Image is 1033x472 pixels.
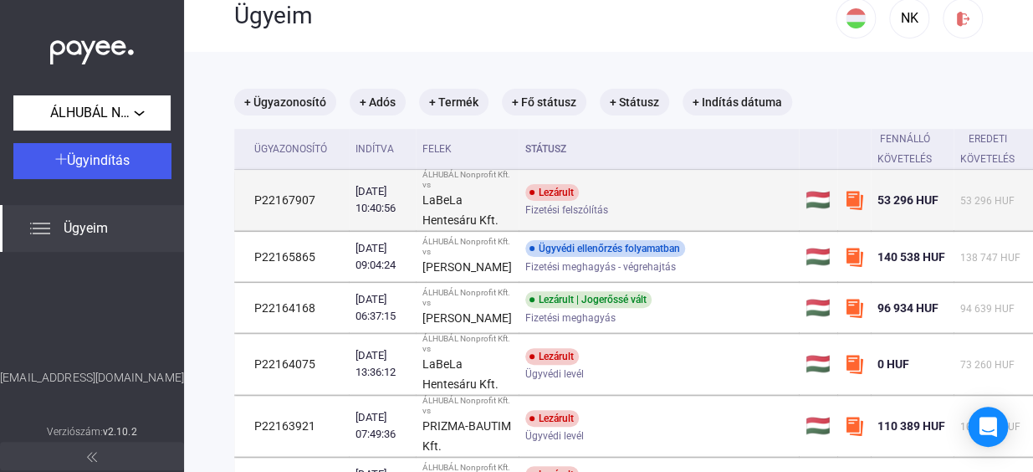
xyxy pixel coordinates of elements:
[844,190,864,210] img: szamlazzhu-mini
[64,218,108,239] span: Ügyeim
[525,184,579,201] div: Lezárult
[877,193,938,207] span: 53 296 HUF
[13,95,171,131] button: ÁLHUBÁL Nonprofit Kft.
[422,170,512,190] div: ÁLHUBÁL Nonprofit Kft. vs
[960,303,1015,315] span: 94 639 HUF
[422,311,512,325] strong: [PERSON_NAME]
[954,10,972,28] img: logout-red
[50,103,134,123] span: ÁLHUBÁL Nonprofit Kft.
[846,8,866,28] img: HU
[422,334,512,354] div: ÁLHUBÁL Nonprofit Kft. vs
[844,354,864,374] img: szamlazzhu-mini
[234,170,349,231] td: P22167907
[844,416,864,436] img: szamlazzhu-mini
[600,89,669,115] mat-chip: + Státusz
[30,218,50,239] img: list.svg
[525,364,584,384] span: Ügyvédi levél
[422,139,512,159] div: Felek
[355,183,409,217] div: [DATE] 10:40:56
[234,396,349,457] td: P22163921
[234,334,349,395] td: P22164075
[960,129,1030,169] div: Eredeti követelés
[355,291,409,325] div: [DATE] 06:37:15
[234,89,336,115] mat-chip: + Ügyazonosító
[960,359,1015,371] span: 73 260 HUF
[960,195,1015,207] span: 53 296 HUF
[877,301,938,315] span: 96 934 HUF
[55,153,67,165] img: plus-white.svg
[50,31,134,65] img: white-payee-white-dot.svg
[254,139,327,159] div: Ügyazonosító
[844,298,864,318] img: szamlazzhu-mini
[254,139,342,159] div: Ügyazonosító
[355,347,409,381] div: [DATE] 13:36:12
[799,232,837,282] td: 🇭🇺
[350,89,406,115] mat-chip: + Adós
[799,396,837,457] td: 🇭🇺
[799,334,837,395] td: 🇭🇺
[422,419,511,453] strong: PRIZMA-BAUTIM Kft.
[877,419,945,433] span: 110 389 HUF
[519,129,799,170] th: Státusz
[525,426,584,446] span: Ügyvédi levél
[355,139,409,159] div: Indítva
[355,409,409,443] div: [DATE] 07:49:36
[422,396,512,416] div: ÁLHUBÁL Nonprofit Kft. vs
[960,129,1015,169] div: Eredeti követelés
[525,240,685,257] div: Ügyvédi ellenőrzés folyamatban
[683,89,792,115] mat-chip: + Indítás dátuma
[355,139,394,159] div: Indítva
[525,308,616,328] span: Fizetési meghagyás
[13,143,171,178] button: Ügyindítás
[422,139,452,159] div: Felek
[895,8,923,28] div: NK
[525,200,608,220] span: Fizetési felszólítás
[844,247,864,267] img: szamlazzhu-mini
[234,232,349,282] td: P22165865
[960,421,1020,433] span: 102 005 HUF
[525,291,652,308] div: Lezárult | Jogerőssé vált
[877,357,909,371] span: 0 HUF
[799,283,837,333] td: 🇭🇺
[877,129,947,169] div: Fennálló követelés
[960,252,1020,264] span: 138 747 HUF
[422,193,499,227] strong: LaBeLa Hentesáru Kft.
[355,240,409,274] div: [DATE] 09:04:24
[67,152,130,168] span: Ügyindítás
[419,89,488,115] mat-chip: + Termék
[525,257,676,277] span: Fizetési meghagyás - végrehajtás
[422,260,512,274] strong: [PERSON_NAME]
[422,237,512,257] div: ÁLHUBÁL Nonprofit Kft. vs
[877,129,932,169] div: Fennálló követelés
[103,426,137,438] strong: v2.10.2
[422,357,499,391] strong: LaBeLa Hentesáru Kft.
[525,410,579,427] div: Lezárult
[968,407,1008,447] div: Open Intercom Messenger
[877,250,945,264] span: 140 538 HUF
[502,89,586,115] mat-chip: + Fő státusz
[422,288,512,308] div: ÁLHUBÁL Nonprofit Kft. vs
[799,170,837,231] td: 🇭🇺
[87,452,97,462] img: arrow-double-left-grey.svg
[234,283,349,333] td: P22164168
[234,2,836,30] div: Ügyeim
[525,348,579,365] div: Lezárult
